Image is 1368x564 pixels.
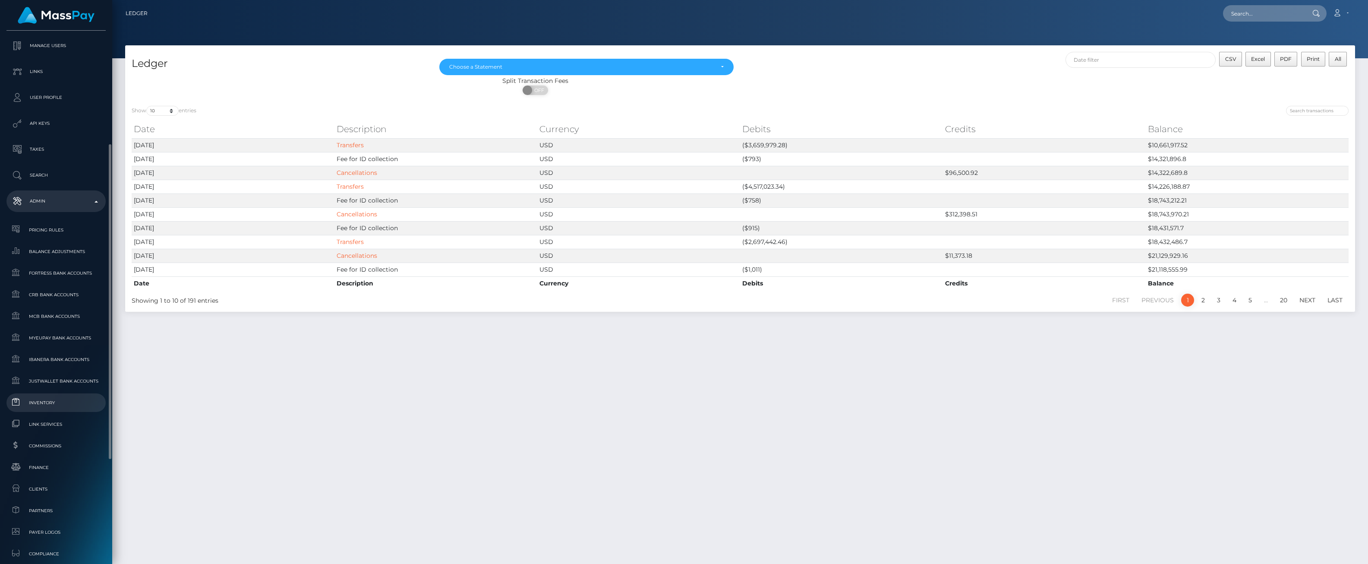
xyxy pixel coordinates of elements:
a: Next [1295,294,1320,307]
td: ($1,011) [740,263,943,276]
span: Pricing Rules [10,225,102,235]
td: ($758) [740,193,943,207]
td: USD [537,152,740,166]
a: Finance [6,458,106,477]
a: Payer Logos [6,523,106,542]
td: [DATE] [132,263,334,276]
span: CRB Bank Accounts [10,290,102,300]
span: JustWallet Bank Accounts [10,376,102,386]
span: All [1335,56,1341,62]
a: Transfers [337,141,364,149]
p: API Keys [10,117,102,130]
p: Links [10,65,102,78]
a: CRB Bank Accounts [6,285,106,304]
td: $18,743,970.21 [1146,207,1349,221]
a: MCB Bank Accounts [6,307,106,326]
a: Compliance [6,545,106,563]
td: USD [537,263,740,276]
p: Taxes [10,143,102,156]
select: Showentries [146,106,179,116]
td: $18,431,571.7 [1146,221,1349,235]
span: Finance [10,463,102,472]
input: Search... [1223,5,1304,22]
td: $18,432,486.7 [1146,235,1349,249]
span: OFF [527,86,549,95]
td: ($3,659,979.28) [740,138,943,152]
a: Admin [6,190,106,212]
p: Admin [10,195,102,208]
td: [DATE] [132,221,334,235]
td: USD [537,235,740,249]
td: $10,661,917.52 [1146,138,1349,152]
td: Fee for ID collection [334,263,537,276]
a: Fortress Bank Accounts [6,264,106,282]
td: [DATE] [132,152,334,166]
a: Links [6,61,106,82]
p: User Profile [10,91,102,104]
a: Search [6,165,106,186]
a: Cancellations [337,210,377,218]
td: [DATE] [132,249,334,263]
h4: Ledger [132,56,426,71]
a: Ibanera Bank Accounts [6,350,106,369]
a: User Profile [6,87,106,108]
td: $18,743,212.21 [1146,193,1349,207]
a: JustWallet Bank Accounts [6,372,106,390]
th: Description [334,276,537,290]
span: PDF [1280,56,1292,62]
td: [DATE] [132,207,334,221]
span: MyEUPay Bank Accounts [10,333,102,343]
input: Search transactions [1286,106,1349,116]
a: Pricing Rules [6,221,106,239]
a: Inventory [6,393,106,412]
span: Inventory [10,398,102,408]
p: Manage Users [10,39,102,52]
td: ($4,517,023.34) [740,180,943,193]
span: Clients [10,484,102,494]
a: Ledger [126,4,148,22]
a: Clients [6,480,106,498]
a: Cancellations [337,169,377,177]
button: Excel [1245,52,1271,67]
td: Fee for ID collection [334,152,537,166]
td: $14,322,689.8 [1146,166,1349,180]
td: $21,118,555.99 [1146,263,1349,276]
th: Balance [1146,120,1349,138]
td: ($915) [740,221,943,235]
label: Show entries [132,106,196,116]
td: $312,398.51 [943,207,1146,221]
a: 20 [1275,294,1292,307]
td: [DATE] [132,193,334,207]
a: Manage Users [6,35,106,57]
a: Taxes [6,139,106,160]
th: Description [334,120,537,138]
th: Debits [740,276,943,290]
td: $11,373.18 [943,249,1146,263]
span: Compliance [10,549,102,559]
td: ($2,697,442.46) [740,235,943,249]
a: 2 [1197,294,1210,307]
th: Credits [943,276,1146,290]
span: Fortress Bank Accounts [10,268,102,278]
a: MyEUPay Bank Accounts [6,329,106,347]
span: Link Services [10,419,102,429]
span: Commissions [10,441,102,451]
td: USD [537,207,740,221]
td: USD [537,221,740,235]
span: Balance Adjustments [10,247,102,257]
a: Last [1323,294,1347,307]
td: USD [537,193,740,207]
td: [DATE] [132,138,334,152]
a: Transfers [337,238,364,246]
a: Cancellations [337,252,377,260]
td: [DATE] [132,180,334,193]
span: Print [1307,56,1320,62]
div: Showing 1 to 10 of 191 entries [132,293,631,305]
div: Split Transaction Fees [125,76,945,86]
a: Balance Adjustments [6,242,106,261]
th: Credits [943,120,1146,138]
td: $14,226,188.87 [1146,180,1349,193]
td: USD [537,138,740,152]
a: 4 [1228,294,1241,307]
th: Currency [537,120,740,138]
